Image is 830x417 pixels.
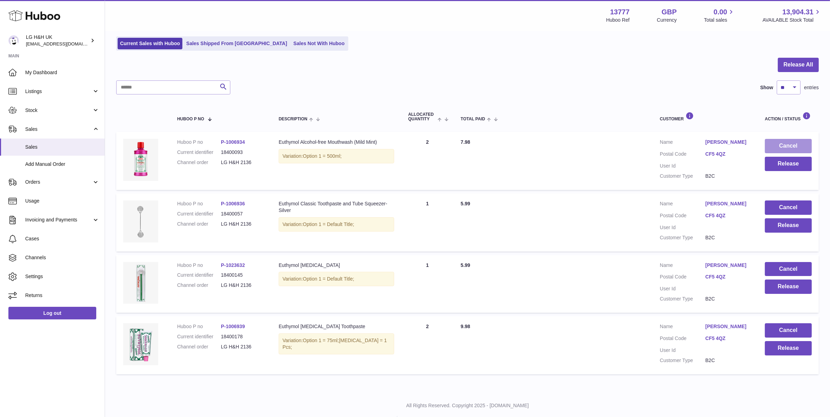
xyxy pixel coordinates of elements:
dt: Channel order [177,344,221,350]
strong: GBP [662,7,677,17]
dt: Name [660,139,705,147]
span: [EMAIL_ADDRESS][DOMAIN_NAME] [26,41,103,47]
dt: Name [660,323,705,332]
dt: Postal Code [660,274,705,282]
div: Variation: [279,217,394,232]
dd: LG H&H 2136 [221,282,265,289]
dt: Customer Type [660,357,705,364]
strong: 13777 [610,7,630,17]
a: P-1006939 [221,324,245,329]
a: CF5 4QZ [705,335,751,342]
a: 0.00 Total sales [704,7,735,23]
button: Cancel [765,262,812,276]
dt: Channel order [177,282,221,289]
dd: 18400178 [221,333,265,340]
a: P-1006936 [221,201,245,206]
a: [PERSON_NAME] [705,200,751,207]
span: 7.98 [461,139,470,145]
span: Option 1 = Default Title; [303,221,354,227]
button: Release [765,280,812,294]
span: Option 1 = 75ml; [303,338,339,343]
td: 1 [401,193,454,252]
a: CF5 4QZ [705,151,751,157]
img: Euthymol_Classic_Toothpaste_and_Tube_Squeezer-Silver-Image-4.webp [123,200,158,242]
img: veechen@lghnh.co.uk [8,35,19,46]
a: Sales Not With Huboo [291,38,347,49]
div: Variation: [279,272,394,286]
div: Huboo Ref [606,17,630,23]
span: ALLOCATED Quantity [408,112,436,121]
span: 13,904.31 [782,7,814,17]
span: 9.98 [461,324,470,329]
dd: 18400145 [221,272,265,278]
img: whitening-toothpaste.webp [123,323,158,365]
span: entries [804,84,819,91]
span: Invoicing and Payments [25,217,92,223]
img: Euthymol_Tongue_Cleaner-Image-4.webp [123,262,158,304]
div: Customer [660,112,751,121]
div: Variation: [279,149,394,163]
div: Euthymol [MEDICAL_DATA] Toothpaste [279,323,394,330]
span: Add Manual Order [25,161,99,168]
dd: B2C [705,173,751,179]
span: Sales [25,144,99,150]
a: CF5 4QZ [705,212,751,219]
a: CF5 4QZ [705,274,751,280]
dt: Channel order [177,221,221,227]
button: Release All [778,58,819,72]
td: 1 [401,255,454,313]
span: Stock [25,107,92,114]
span: Orders [25,179,92,185]
span: [MEDICAL_DATA] = 1 Pcs; [283,338,387,350]
span: Listings [25,88,92,95]
button: Release [765,157,812,171]
dt: Postal Code [660,335,705,344]
dd: B2C [705,234,751,241]
dt: Current identifier [177,272,221,278]
a: Sales Shipped From [GEOGRAPHIC_DATA] [184,38,290,49]
dt: Postal Code [660,151,705,159]
span: Sales [25,126,92,133]
span: 0.00 [714,7,727,17]
dt: Name [660,262,705,270]
button: Release [765,341,812,355]
dt: User Id [660,347,705,354]
button: Cancel [765,323,812,338]
dd: 18400057 [221,211,265,217]
div: Currency [657,17,677,23]
span: Description [279,117,307,121]
dd: LG H&H 2136 [221,159,265,166]
dt: Postal Code [660,212,705,221]
a: Current Sales with Huboo [118,38,182,49]
img: Euthymol_Alcohol_Free_Mild_Mint_Mouthwash_500ml.webp [123,139,158,181]
dd: B2C [705,357,751,364]
div: Euthymol [MEDICAL_DATA] [279,262,394,269]
span: Channels [25,254,99,261]
dd: LG H&H 2136 [221,344,265,350]
p: All Rights Reserved. Copyright 2025 - [DOMAIN_NAME] [111,402,824,409]
div: Euthymol Alcohol-free Mouthwash (Mild Mint) [279,139,394,146]
a: 13,904.31 AVAILABLE Stock Total [762,7,822,23]
button: Cancel [765,139,812,153]
span: Settings [25,273,99,280]
a: [PERSON_NAME] [705,262,751,269]
dt: Huboo P no [177,262,221,269]
dt: User Id [660,285,705,292]
dd: B2C [705,296,751,302]
a: [PERSON_NAME] [705,323,751,330]
dt: Customer Type [660,296,705,302]
span: Total sales [704,17,735,23]
dd: LG H&H 2136 [221,221,265,227]
span: My Dashboard [25,69,99,76]
span: Option 1 = Default Title; [303,276,354,282]
span: Option 1 = 500ml; [303,153,342,159]
a: P-1023632 [221,262,245,268]
dt: Huboo P no [177,200,221,207]
span: 5.99 [461,262,470,268]
td: 2 [401,316,454,374]
dt: User Id [660,163,705,169]
a: P-1006934 [221,139,245,145]
dt: Current identifier [177,333,221,340]
span: Total paid [461,117,485,121]
dt: Huboo P no [177,323,221,330]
